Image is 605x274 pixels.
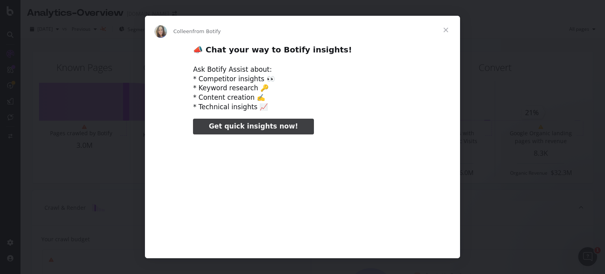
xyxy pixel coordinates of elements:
[193,28,221,34] span: from Botify
[193,119,314,134] a: Get quick insights now!
[154,25,167,38] img: Profile image for Colleen
[193,45,412,59] h2: 📣 Chat your way to Botify insights!
[193,65,412,112] div: Ask Botify Assist about: * Competitor insights 👀 * Keyword research 🔑 * Content creation ✍️ * Tec...
[209,122,298,130] span: Get quick insights now!
[173,28,193,34] span: Colleen
[432,16,460,44] span: Close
